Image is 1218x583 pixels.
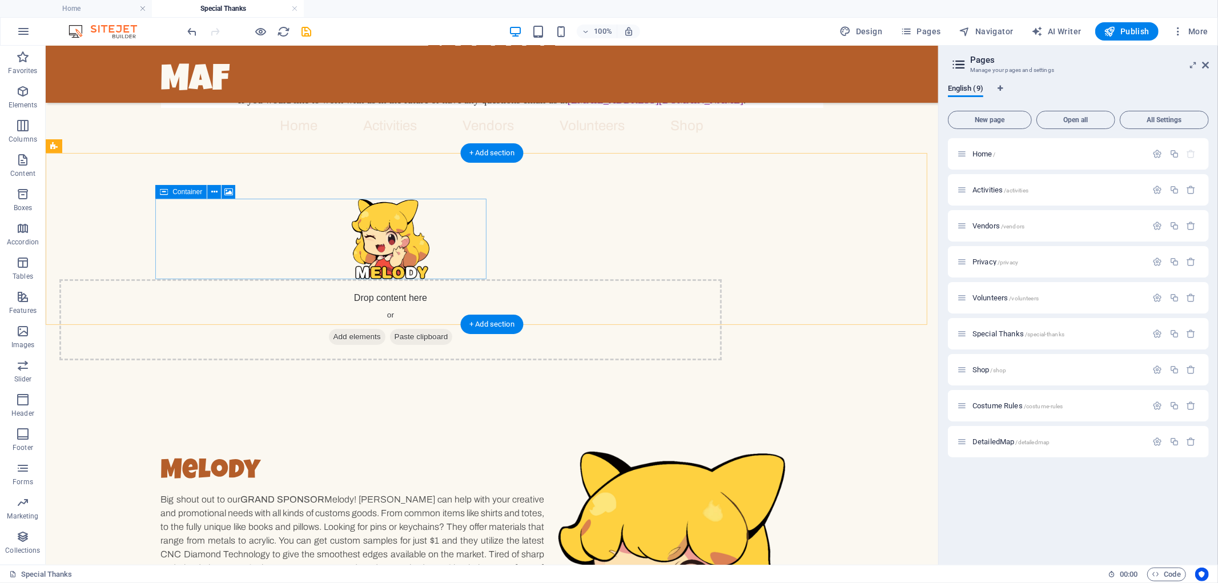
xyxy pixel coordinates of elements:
[1187,401,1196,411] div: Remove
[948,85,1209,106] div: Language Tabs
[1195,568,1209,581] button: Usercentrics
[9,306,37,315] p: Features
[955,22,1018,41] button: Navigator
[969,186,1147,194] div: Activities/activities
[972,437,1050,446] span: Click to open page
[896,22,945,41] button: Pages
[1169,401,1179,411] div: Duplicate
[594,25,612,38] h6: 100%
[901,26,940,37] span: Pages
[11,340,35,349] p: Images
[1169,365,1179,375] div: Duplicate
[9,100,38,110] p: Elements
[1187,257,1196,267] div: Remove
[1169,293,1179,303] div: Duplicate
[1010,295,1039,301] span: /volunteers
[460,143,524,163] div: + Add section
[1169,329,1179,339] div: Duplicate
[1128,570,1129,578] span: :
[14,203,33,212] p: Boxes
[969,294,1147,301] div: Volunteers/volunteers
[278,25,291,38] i: Reload page
[1032,26,1082,37] span: AI Writer
[998,259,1018,266] span: /privacy
[1153,185,1163,195] div: Settings
[9,135,37,144] p: Columns
[1153,221,1163,231] div: Settings
[152,2,304,15] h4: Special Thanks
[172,188,202,195] span: Container
[1153,329,1163,339] div: Settings
[344,283,407,299] span: Paste clipboard
[14,234,676,315] div: Drop content here
[1004,187,1029,194] span: /activities
[969,222,1147,230] div: Vendors/vendors
[10,169,35,178] p: Content
[948,111,1032,129] button: New page
[1120,568,1137,581] span: 00 00
[9,568,72,581] a: Click to cancel selection. Double-click to open Pages
[186,25,199,38] i: Undo: Delete elements (Ctrl+Z)
[1169,257,1179,267] div: Duplicate
[1172,26,1208,37] span: More
[624,26,634,37] i: On resize automatically adjust zoom level to fit chosen device.
[1024,403,1063,409] span: /costume-rules
[1153,257,1163,267] div: Settings
[1125,116,1204,123] span: All Settings
[840,26,883,37] span: Design
[7,512,38,521] p: Marketing
[13,272,33,281] p: Tables
[13,477,33,486] p: Forms
[994,151,996,158] span: /
[7,238,39,247] p: Accordion
[66,25,151,38] img: Editor Logo
[1016,439,1050,445] span: /detailedmap
[1036,111,1115,129] button: Open all
[1153,401,1163,411] div: Settings
[1042,116,1110,123] span: Open all
[577,25,617,38] button: 100%
[186,25,199,38] button: undo
[970,55,1209,65] h2: Pages
[969,150,1147,158] div: Home/
[969,330,1147,337] div: Special Thanks/special-thanks
[300,25,313,38] i: Save (Ctrl+S)
[1153,293,1163,303] div: Settings
[8,66,37,75] p: Favorites
[254,25,268,38] button: Click here to leave preview mode and continue editing
[277,25,291,38] button: reload
[972,329,1064,338] span: Click to open page
[1187,437,1196,447] div: Remove
[1152,568,1181,581] span: Code
[13,443,33,452] p: Footer
[969,366,1147,373] div: Shop/shop
[1153,365,1163,375] div: Settings
[300,25,313,38] button: save
[972,258,1018,266] span: Click to open page
[1025,331,1064,337] span: /special-thanks
[1153,149,1163,159] div: Settings
[5,546,40,555] p: Collections
[972,293,1039,302] span: Click to open page
[1169,221,1179,231] div: Duplicate
[969,402,1147,409] div: Costume Rules/costume-rules
[1187,185,1196,195] div: Remove
[970,65,1186,75] h3: Manage your pages and settings
[972,150,996,158] span: Click to open page
[1187,329,1196,339] div: Remove
[972,186,1028,194] span: Click to open page
[969,258,1147,266] div: Privacy/privacy
[969,438,1147,445] div: DetailedMap/detailedmap
[1027,22,1086,41] button: AI Writer
[1169,437,1179,447] div: Duplicate
[283,283,340,299] span: Add elements
[991,367,1007,373] span: /shop
[1104,26,1149,37] span: Publish
[11,409,34,418] p: Header
[1001,223,1024,230] span: /vendors
[1187,149,1196,159] div: The startpage cannot be deleted
[948,82,983,98] span: English (9)
[1169,149,1179,159] div: Duplicate
[1108,568,1138,581] h6: Session time
[460,315,524,334] div: + Add section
